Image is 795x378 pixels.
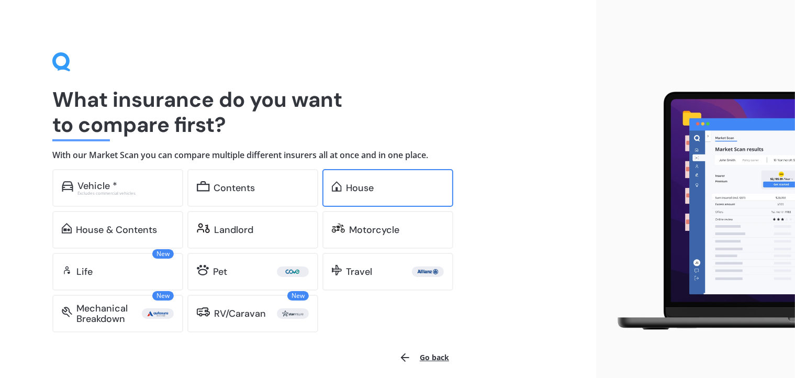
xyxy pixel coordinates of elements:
[76,266,93,277] div: Life
[52,87,544,137] h1: What insurance do you want to compare first?
[152,249,174,259] span: New
[187,253,318,291] a: Pet
[332,181,342,192] img: home.91c183c226a05b4dc763.svg
[279,308,307,319] img: Star.webp
[604,86,795,336] img: laptop.webp
[76,225,157,235] div: House & Contents
[414,266,442,277] img: Allianz.webp
[214,183,255,193] div: Contents
[332,265,342,275] img: travel.bdda8d6aa9c3f12c5fe2.svg
[52,150,544,161] h4: With our Market Scan you can compare multiple different insurers all at once and in one place.
[197,265,209,275] img: pet.71f96884985775575a0d.svg
[152,291,174,301] span: New
[332,223,345,234] img: motorbike.c49f395e5a6966510904.svg
[287,291,309,301] span: New
[76,303,142,324] div: Mechanical Breakdown
[144,308,172,319] img: Autosure.webp
[197,181,210,192] img: content.01f40a52572271636b6f.svg
[62,307,72,317] img: mbi.6615ef239df2212c2848.svg
[213,266,227,277] div: Pet
[197,223,210,234] img: landlord.470ea2398dcb263567d0.svg
[214,225,253,235] div: Landlord
[62,265,72,275] img: life.f720d6a2d7cdcd3ad642.svg
[393,345,455,370] button: Go back
[197,307,210,317] img: rv.0245371a01b30db230af.svg
[77,191,174,195] div: Excludes commercial vehicles
[349,225,399,235] div: Motorcycle
[62,223,72,234] img: home-and-contents.b802091223b8502ef2dd.svg
[214,308,266,319] div: RV/Caravan
[346,266,372,277] div: Travel
[279,266,307,277] img: Cove.webp
[77,181,117,191] div: Vehicle *
[62,181,73,192] img: car.f15378c7a67c060ca3f3.svg
[346,183,374,193] div: House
